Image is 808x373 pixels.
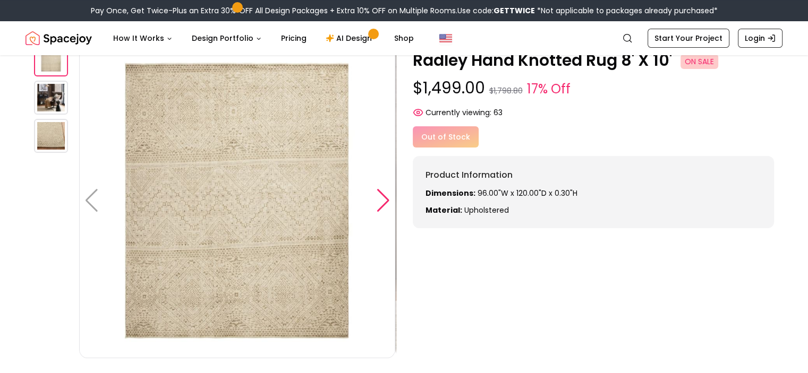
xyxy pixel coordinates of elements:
a: Pricing [273,28,315,49]
p: $1,499.00 [413,79,775,99]
a: Spacejoy [25,28,92,49]
span: 63 [494,107,503,118]
img: https://storage.googleapis.com/spacejoy-main/assets/6643a61b10dff1000d6e5dbc/product_0_6dgbhfbaf0de [34,42,68,76]
small: $1,798.80 [489,85,523,96]
span: Currently viewing: [426,107,491,118]
a: Start Your Project [648,29,729,48]
button: How It Works [105,28,181,49]
span: Use code: [457,5,535,16]
a: Login [738,29,783,48]
img: United States [439,32,452,45]
small: 17% Off [527,80,571,99]
h6: Product Information [426,169,762,181]
strong: Material: [426,205,462,215]
img: https://storage.googleapis.com/spacejoy-main/assets/6643a61b10dff1000d6e5dbc/product_2_807h0jngm479 [34,119,68,153]
img: https://storage.googleapis.com/spacejoy-main/assets/6643a61b10dff1000d6e5dbc/product_1_jb214l3p091f [395,42,711,358]
img: https://storage.googleapis.com/spacejoy-main/assets/6643a61b10dff1000d6e5dbc/product_1_jb214l3p091f [34,81,68,115]
img: Spacejoy Logo [25,28,92,49]
button: Design Portfolio [183,28,270,49]
p: Radley Hand Knotted Rug 8' X 10' [413,51,775,70]
strong: Dimensions: [426,188,475,198]
span: ON SALE [681,54,718,69]
a: AI Design [317,28,384,49]
div: Pay Once, Get Twice-Plus an Extra 30% OFF All Design Packages + Extra 10% OFF on Multiple Rooms. [91,5,718,16]
nav: Main [105,28,422,49]
a: Shop [386,28,422,49]
img: https://storage.googleapis.com/spacejoy-main/assets/6643a61b10dff1000d6e5dbc/product_0_6dgbhfbaf0de [79,42,395,358]
span: *Not applicable to packages already purchased* [535,5,718,16]
p: 96.00"W x 120.00"D x 0.30"H [426,188,762,198]
nav: Global [25,21,783,55]
span: Upholstered [464,205,509,215]
b: GETTWICE [494,5,535,16]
